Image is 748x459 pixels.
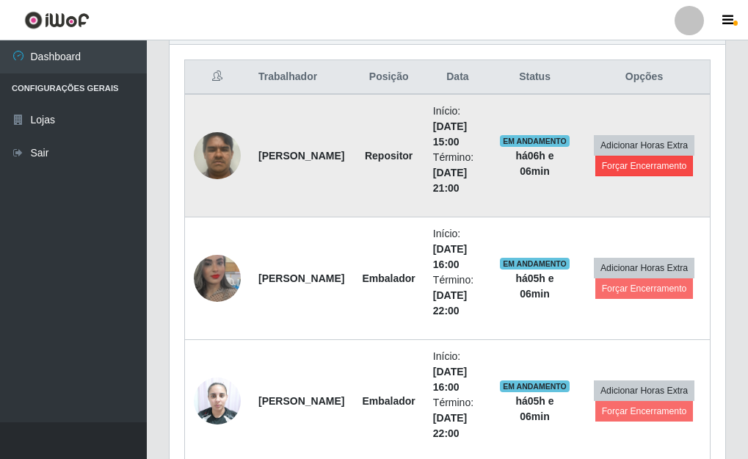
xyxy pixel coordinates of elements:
[433,167,467,194] time: [DATE] 21:00
[365,150,413,162] strong: Repositor
[433,349,482,395] li: Início:
[433,243,467,270] time: [DATE] 16:00
[424,60,491,95] th: Data
[500,258,570,270] span: EM ANDAMENTO
[433,366,467,393] time: [DATE] 16:00
[258,395,344,407] strong: [PERSON_NAME]
[433,289,467,317] time: [DATE] 22:00
[515,395,553,422] strong: há 05 h e 06 min
[594,135,694,156] button: Adicionar Horas Extra
[194,124,241,187] img: 1752587880902.jpeg
[362,272,415,284] strong: Embalador
[433,120,467,148] time: [DATE] 15:00
[515,272,553,300] strong: há 05 h e 06 min
[194,369,241,432] img: 1739994247557.jpeg
[500,135,570,147] span: EM ANDAMENTO
[258,150,344,162] strong: [PERSON_NAME]
[595,156,694,176] button: Forçar Encerramento
[595,278,694,299] button: Forçar Encerramento
[433,150,482,196] li: Término:
[258,272,344,284] strong: [PERSON_NAME]
[578,60,711,95] th: Opções
[24,11,90,29] img: CoreUI Logo
[500,380,570,392] span: EM ANDAMENTO
[194,236,241,320] img: 1653531676872.jpeg
[491,60,578,95] th: Status
[433,226,482,272] li: Início:
[595,401,694,422] button: Forçar Encerramento
[362,395,415,407] strong: Embalador
[353,60,424,95] th: Posição
[250,60,353,95] th: Trabalhador
[594,258,694,278] button: Adicionar Horas Extra
[433,104,482,150] li: Início:
[433,395,482,441] li: Término:
[515,150,553,177] strong: há 06 h e 06 min
[433,272,482,319] li: Término:
[433,412,467,439] time: [DATE] 22:00
[594,380,694,401] button: Adicionar Horas Extra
